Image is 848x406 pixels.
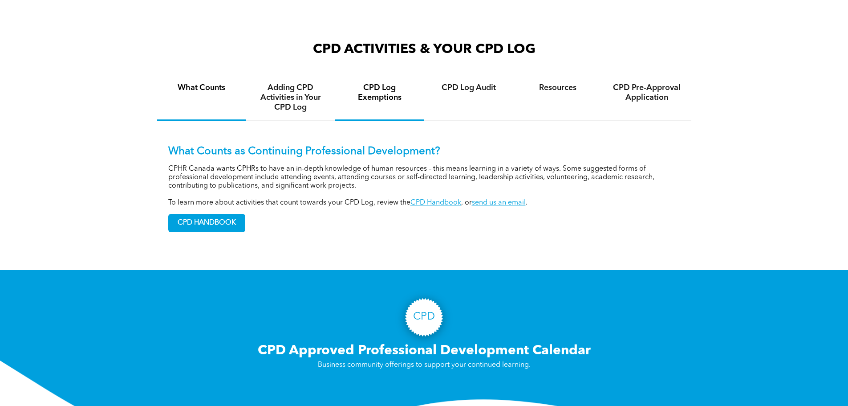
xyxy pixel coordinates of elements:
a: CPD Handbook [410,199,461,206]
h4: What Counts [165,83,238,93]
a: CPD HANDBOOK [168,214,245,232]
p: To learn more about activities that count towards your CPD Log, review the , or . [168,199,680,207]
span: CPD ACTIVITIES & YOUR CPD LOG [313,43,536,56]
span: CPD HANDBOOK [169,214,245,232]
a: send us an email [472,199,526,206]
h4: CPD Pre-Approval Application [610,83,683,103]
h4: Adding CPD Activities in Your CPD Log [254,83,327,112]
p: What Counts as Continuing Professional Development? [168,145,680,158]
h4: Resources [521,83,594,93]
p: CPHR Canada wants CPHRs to have an in-depth knowledge of human resources – this means learning in... [168,165,680,190]
h4: CPD Log Audit [432,83,505,93]
h4: CPD Log Exemptions [343,83,416,103]
span: CPD Approved Professional Development Calendar [258,344,591,357]
h3: CPD [413,311,435,324]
